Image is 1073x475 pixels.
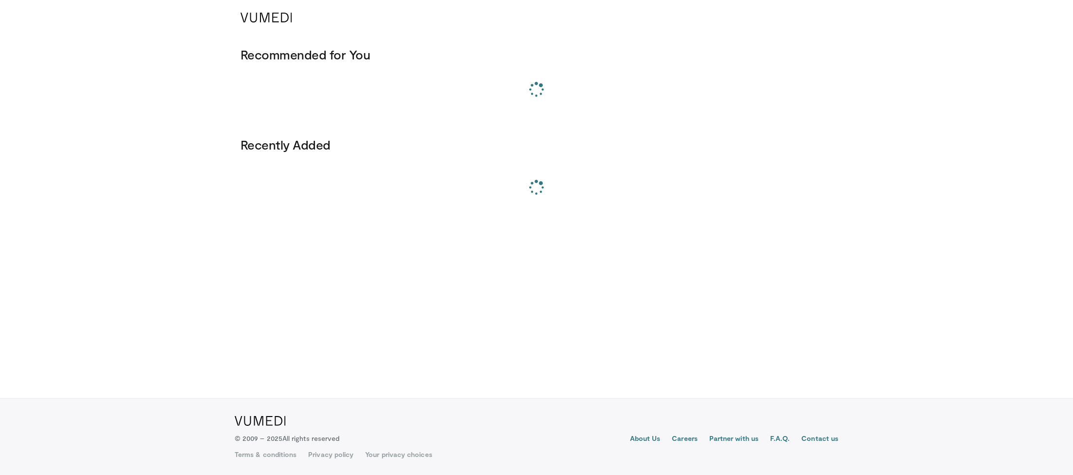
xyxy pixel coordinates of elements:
[235,450,296,459] a: Terms & conditions
[365,450,432,459] a: Your privacy choices
[240,13,292,22] img: VuMedi Logo
[801,434,838,445] a: Contact us
[672,434,698,445] a: Careers
[709,434,758,445] a: Partner with us
[235,434,339,443] p: © 2009 – 2025
[308,450,353,459] a: Privacy policy
[770,434,790,445] a: F.A.Q.
[240,47,832,62] h3: Recommended for You
[240,137,832,152] h3: Recently Added
[235,416,286,426] img: VuMedi Logo
[630,434,661,445] a: About Us
[282,434,339,442] span: All rights reserved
